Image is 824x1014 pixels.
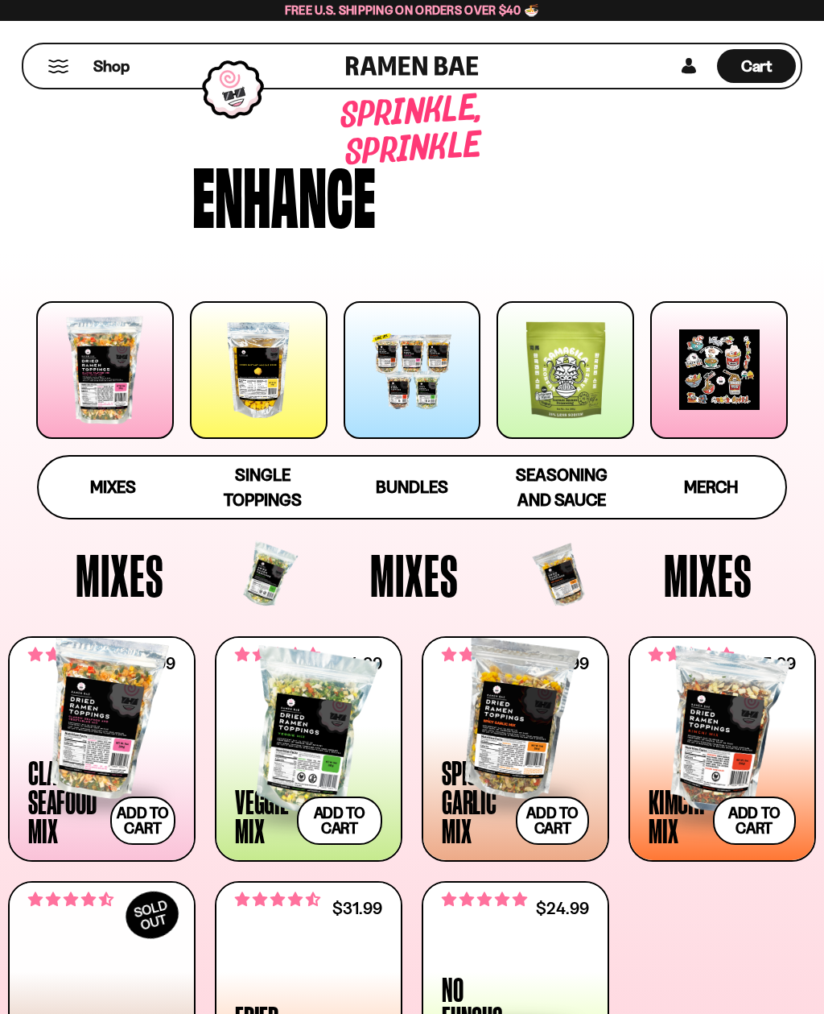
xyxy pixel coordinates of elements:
span: 4.76 stars [649,644,734,665]
a: Merch [637,457,786,518]
span: 4.76 stars [235,644,320,665]
a: Bundles [337,457,487,518]
button: Mobile Menu Trigger [47,60,69,73]
a: 4.76 stars $24.99 Veggie Mix Add to cart [215,636,402,862]
button: Add to cart [713,797,797,845]
a: 4.68 stars $26.99 Classic Seafood Mix Add to cart [8,636,196,862]
span: Single Toppings [224,465,302,510]
span: Mixes [504,545,592,605]
a: Single Toppings [187,457,337,518]
div: Enhance [192,155,376,231]
span: Mixes [210,545,299,605]
a: 4.75 stars $25.99 Spicy Garlic Mix Add to cart [422,636,609,862]
span: 4.64 stars [28,889,113,910]
a: Seasoning and Sauce [487,457,637,518]
span: Free U.S. Shipping on Orders over $40 🍜 [285,2,540,18]
span: Merch [684,477,738,497]
div: Veggie Mix [235,787,289,845]
button: Add to cart [110,797,175,845]
a: Mixes [39,457,188,518]
span: Shop [93,56,130,77]
span: Bundles [376,477,448,497]
button: Add to cart [516,797,589,845]
a: 4.76 stars $25.99 Kimchi Mix Add to cart [628,636,816,862]
span: Seasoning and Sauce [516,465,608,510]
span: Cart [741,56,772,76]
div: SOLD OUT [117,883,187,947]
button: Add to cart [297,797,383,845]
a: Cart [717,44,796,88]
a: Shop [93,49,130,83]
div: Kimchi Mix [649,787,705,845]
div: Spicy Garlic Mix [442,758,508,845]
span: Mixes [90,477,136,497]
div: Classic Seafood Mix [28,758,102,845]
